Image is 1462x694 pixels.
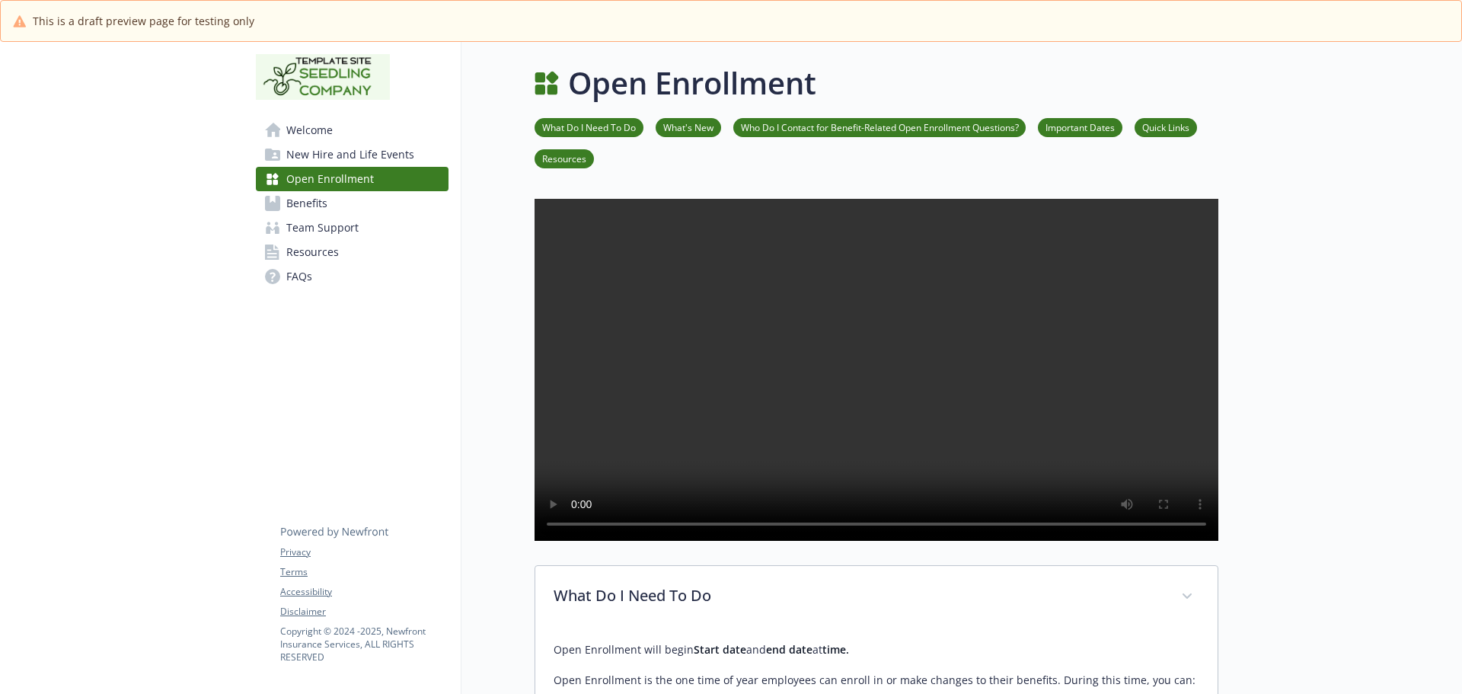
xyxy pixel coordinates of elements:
[535,566,1218,628] div: What Do I Need To Do
[286,264,312,289] span: FAQs
[256,216,448,240] a: Team Support
[568,60,816,106] h1: Open Enrollment
[656,120,721,134] a: What's New
[280,585,448,599] a: Accessibility
[280,545,448,559] a: Privacy
[535,151,594,165] a: Resources
[256,191,448,216] a: Benefits
[286,142,414,167] span: New Hire and Life Events
[280,605,448,619] a: Disclaimer
[694,642,746,657] strong: Start date
[766,642,812,657] strong: end date
[286,167,374,191] span: Open Enrollment
[1038,120,1122,134] a: Important Dates
[286,240,339,264] span: Resources
[280,625,448,664] p: Copyright © 2024 - 2025 , Newfront Insurance Services, ALL RIGHTS RESERVED
[256,118,448,142] a: Welcome
[286,216,359,240] span: Team Support
[256,264,448,289] a: FAQs
[535,120,643,134] a: What Do I Need To Do
[33,13,254,29] span: This is a draft preview page for testing only
[822,642,849,657] strong: time.
[256,142,448,167] a: New Hire and Life Events
[733,120,1026,134] a: Who Do I Contact for Benefit-Related Open Enrollment Questions?
[1135,120,1197,134] a: Quick Links
[554,584,1163,607] p: What Do I Need To Do
[286,191,327,216] span: Benefits
[554,671,1199,689] p: Open Enrollment is the one time of year employees can enroll in or make changes to their benefits...
[256,167,448,191] a: Open Enrollment
[554,641,1199,659] p: Open Enrollment will begin and at
[280,565,448,579] a: Terms
[256,240,448,264] a: Resources
[286,118,333,142] span: Welcome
